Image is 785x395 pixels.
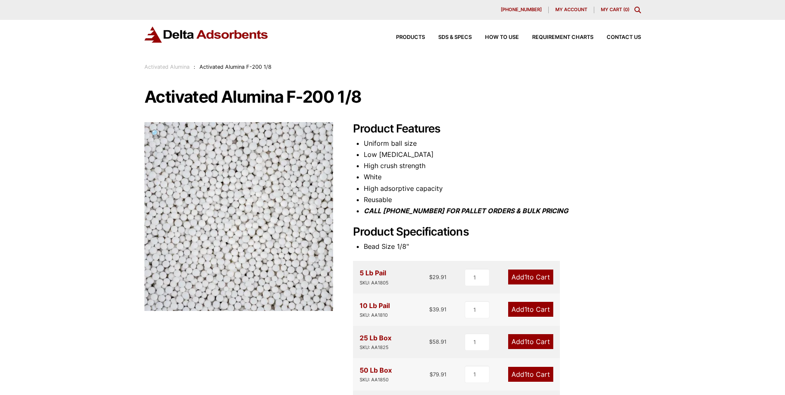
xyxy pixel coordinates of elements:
[364,149,641,160] li: Low [MEDICAL_DATA]
[501,7,542,12] span: [PHONE_NUMBER]
[360,267,389,287] div: 5 Lb Pail
[353,122,641,136] h2: Product Features
[593,35,641,40] a: Contact Us
[353,225,641,239] h2: Product Specifications
[144,64,190,70] a: Activated Alumina
[364,207,568,215] i: CALL [PHONE_NUMBER] FOR PALLET ORDERS & BULK PRICING
[364,138,641,149] li: Uniform ball size
[494,7,549,13] a: [PHONE_NUMBER]
[625,7,628,12] span: 0
[383,35,425,40] a: Products
[524,370,527,378] span: 1
[364,160,641,171] li: High crush strength
[144,212,333,220] a: Activated Alumina F-200 1/8
[519,35,593,40] a: Requirement Charts
[438,35,472,40] span: SDS & SPECS
[425,35,472,40] a: SDS & SPECS
[364,241,641,252] li: Bead Size 1/8"
[549,7,594,13] a: My account
[429,306,432,313] span: $
[472,35,519,40] a: How to Use
[360,376,392,384] div: SKU: AA1850
[144,122,333,311] img: Activated Alumina F-200 1/8
[555,7,587,12] span: My account
[360,365,392,384] div: 50 Lb Box
[429,338,447,345] bdi: 58.91
[144,122,167,145] a: View full-screen image gallery
[194,64,195,70] span: :
[508,302,553,317] a: Add1to Cart
[429,306,447,313] bdi: 39.91
[430,371,447,378] bdi: 79.91
[524,305,527,313] span: 1
[524,273,527,281] span: 1
[199,64,271,70] span: Activated Alumina F-200 1/8
[508,367,553,382] a: Add1to Cart
[485,35,519,40] span: How to Use
[429,274,432,280] span: $
[360,279,389,287] div: SKU: AA1805
[360,300,390,319] div: 10 Lb Pail
[360,344,391,352] div: SKU: AA1825
[360,332,391,352] div: 25 Lb Box
[634,7,641,13] div: Toggle Modal Content
[364,194,641,205] li: Reusable
[524,337,527,346] span: 1
[360,311,390,319] div: SKU: AA1810
[151,129,161,138] span: 🔍
[430,371,433,378] span: $
[607,35,641,40] span: Contact Us
[396,35,425,40] span: Products
[144,88,641,106] h1: Activated Alumina F-200 1/8
[508,334,553,349] a: Add1to Cart
[364,183,641,194] li: High adsorptive capacity
[364,171,641,183] li: White
[429,274,447,280] bdi: 29.91
[532,35,593,40] span: Requirement Charts
[601,7,629,12] a: My Cart (0)
[429,338,432,345] span: $
[508,270,553,284] a: Add1to Cart
[144,26,269,43] img: Delta Adsorbents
